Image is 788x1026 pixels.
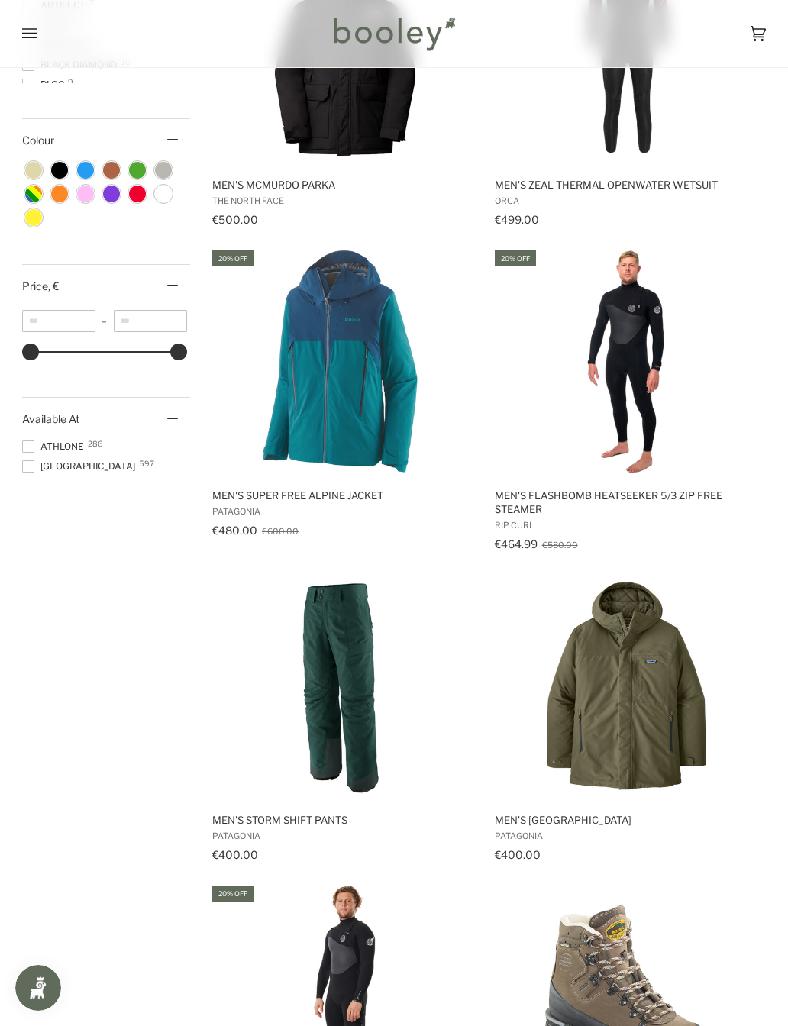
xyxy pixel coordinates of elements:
span: Men's McMurdo Parka [212,178,479,192]
span: Men's [GEOGRAPHIC_DATA] [495,813,761,827]
span: Available At [22,412,79,425]
span: Price [22,279,59,292]
span: Orca [495,195,761,206]
span: Colour: Black [51,162,68,179]
span: The North Face [212,195,479,206]
img: Patagonia Men's Super Free Alpine Jacket - Booley Galway [231,248,460,477]
span: €464.99 [495,537,538,550]
span: Colour: Blue [77,162,94,179]
span: €500.00 [212,213,258,226]
span: €400.00 [495,848,541,861]
span: Colour [22,134,66,147]
img: Booley [327,11,460,56]
span: Colour: Red [129,186,146,202]
img: Rip Curl Men's FlashBomb HeatSeeker 5/3 Zip Free Steamer Black - Booley Galway [513,248,742,477]
span: 9 [68,78,73,85]
span: Men's Storm Shift Pants [212,813,479,827]
span: Colour: White [155,186,172,202]
span: Men's Super Free Alpine Jacket [212,489,479,502]
span: Patagonia [212,506,479,517]
span: Colour: Purple [103,186,120,202]
a: Men's Windshadow Parka [492,573,764,866]
span: Colour: Yellow [25,209,42,226]
span: €480.00 [212,524,257,537]
span: €400.00 [212,848,258,861]
span: €499.00 [495,213,539,226]
span: Colour: Brown [103,162,120,179]
span: Men's Zeal Thermal Openwater Wetsuit [495,178,761,192]
span: BLOC [22,78,69,92]
iframe: Button to open loyalty program pop-up [15,965,61,1011]
div: 20% off [212,886,254,902]
a: Men's Super Free Alpine Jacket [210,248,481,556]
span: €580.00 [542,540,578,550]
img: Patagonia Men's Storm Shift Pants Cascade Green - Booley Galway [231,573,460,802]
div: 20% off [212,250,254,266]
span: Patagonia [495,831,761,841]
span: 597 [139,460,154,467]
span: Colour: Multicolour [25,186,42,202]
span: Colour: Grey [155,162,172,179]
span: , € [48,279,59,292]
span: – [95,315,114,327]
span: Rip Curl [495,520,761,531]
img: Patagonia Men's Windshadow Parka Basin Green - Booley Galway [513,573,742,802]
span: Colour: Green [129,162,146,179]
span: Men's FlashBomb HeatSeeker 5/3 Zip Free Steamer [495,489,761,516]
a: Men's FlashBomb HeatSeeker 5/3 Zip Free Steamer [492,248,764,556]
span: Colour: Pink [77,186,94,202]
span: Patagonia [212,831,479,841]
span: Colour: Beige [25,162,42,179]
span: Athlone [22,440,89,453]
div: 20% off [495,250,536,266]
span: 286 [88,440,103,447]
a: Men's Storm Shift Pants [210,573,481,866]
span: [GEOGRAPHIC_DATA] [22,460,140,473]
span: €600.00 [262,526,299,537]
span: Colour: Orange [51,186,68,202]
